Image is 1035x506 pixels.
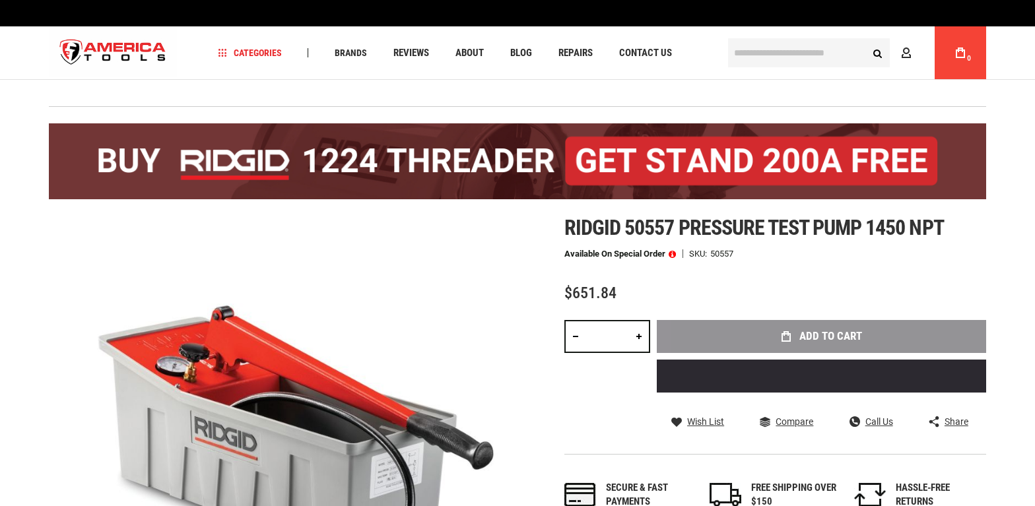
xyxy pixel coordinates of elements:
a: Brands [329,44,373,62]
a: Reviews [387,44,435,62]
span: Ridgid 50557 pressure test pump 1450 npt [564,215,944,240]
span: Repairs [558,48,593,58]
span: Reviews [393,48,429,58]
a: Wish List [671,416,724,427]
span: Share [945,417,968,426]
span: Call Us [865,417,893,426]
a: Call Us [850,416,893,427]
div: 50557 [710,249,733,258]
a: Repairs [552,44,599,62]
span: Categories [218,48,282,57]
button: Search [865,40,890,65]
a: store logo [49,28,177,78]
span: Contact Us [619,48,672,58]
a: Blog [504,44,538,62]
a: Contact Us [613,44,678,62]
span: $651.84 [564,284,617,302]
img: BOGO: Buy the RIDGID® 1224 Threader (26092), get the 92467 200A Stand FREE! [49,123,986,199]
img: America Tools [49,28,177,78]
span: About [455,48,484,58]
a: Compare [760,416,813,427]
strong: SKU [689,249,710,258]
span: Compare [776,417,813,426]
a: About [450,44,490,62]
span: Blog [510,48,532,58]
span: Brands [335,48,367,57]
span: Wish List [687,417,724,426]
p: Available on Special Order [564,249,676,259]
a: 0 [948,26,973,79]
a: Categories [213,44,288,62]
span: 0 [967,55,971,62]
